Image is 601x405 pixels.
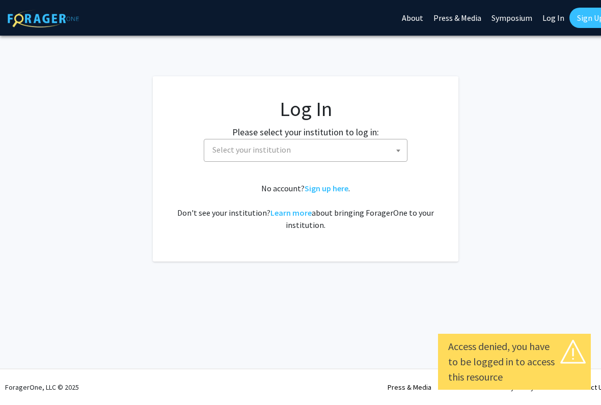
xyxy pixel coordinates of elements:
[448,339,581,385] div: Access denied, you have to be logged in to access this resource
[5,369,79,405] div: ForagerOne, LLC © 2025
[173,182,438,231] div: No account? . Don't see your institution? about bringing ForagerOne to your institution.
[232,125,379,139] label: Please select your institution to log in:
[208,139,407,160] span: Select your institution
[305,183,348,193] a: Sign up here
[8,10,79,27] img: ForagerOne Logo
[388,383,431,392] a: Press & Media
[173,97,438,121] h1: Log In
[204,139,407,162] span: Select your institution
[270,208,312,218] a: Learn more about bringing ForagerOne to your institution
[212,144,291,155] span: Select your institution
